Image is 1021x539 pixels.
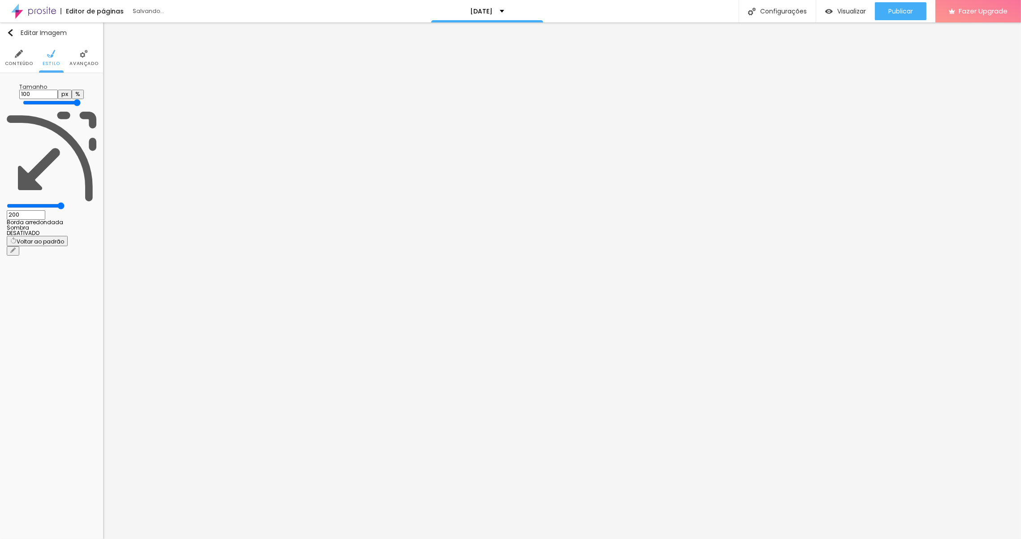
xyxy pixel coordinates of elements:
button: px [58,90,72,99]
button: Publicar [875,2,926,20]
div: Editar Imagem [7,29,67,36]
span: Publicar [888,8,913,15]
div: Sombra [7,225,96,230]
div: Borda arredondada [7,220,96,225]
span: Avançado [69,61,98,66]
span: DESATIVADO [7,229,39,237]
iframe: Editor [103,22,1021,539]
button: % [72,90,84,99]
span: Estilo [43,61,60,66]
img: Icone [7,112,96,201]
button: Visualizar [816,2,875,20]
img: Icone [748,8,756,15]
img: Icone [80,50,88,58]
img: Icone [47,50,55,58]
span: Voltar ao padrão [17,238,64,245]
div: Salvando... [133,9,236,14]
div: Editor de páginas [61,8,124,14]
img: view-1.svg [825,8,833,15]
img: Icone [7,29,14,36]
span: Visualizar [837,8,866,15]
span: Conteúdo [5,61,33,66]
button: Voltar ao padrão [7,236,68,246]
img: Icone [15,50,23,58]
span: Fazer Upgrade [959,7,1008,15]
div: Tamanho [19,84,84,90]
p: [DATE] [471,8,493,14]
